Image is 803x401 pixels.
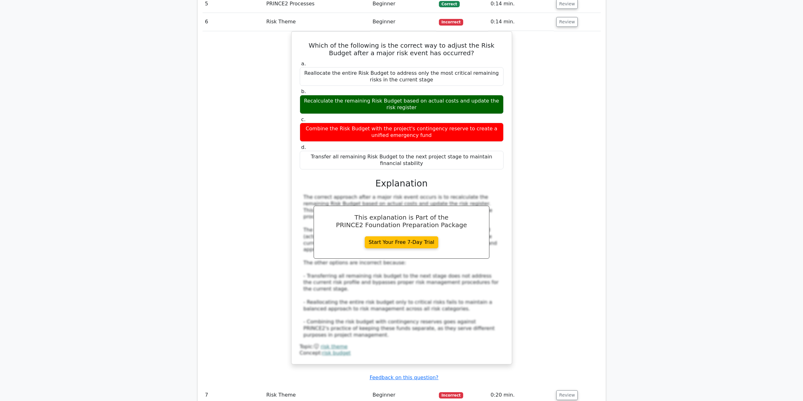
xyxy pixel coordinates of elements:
div: Reallocate the entire Risk Budget to address only the most critical remaining risks in the curren... [300,67,504,86]
button: Review [556,390,578,400]
span: c. [301,116,306,122]
td: 0:14 min. [488,13,554,31]
h5: Which of the following is the correct way to adjust the Risk Budget after a major risk event has ... [299,42,504,57]
a: risk theme [321,344,347,350]
span: Correct [439,1,459,7]
div: The correct approach after a major risk event occurs is to recalculate the remaining Risk Budget ... [304,194,500,339]
h3: Explanation [304,178,500,189]
span: a. [301,61,306,67]
td: Beginner [370,13,436,31]
a: Feedback on this question? [369,374,438,380]
div: Combine the Risk Budget with the project's contingency reserve to create a unified emergency fund [300,123,504,142]
a: Start Your Free 7-Day Trial [365,236,439,248]
td: 6 [203,13,264,31]
span: b. [301,88,306,94]
span: Incorrect [439,19,463,25]
span: Incorrect [439,392,463,398]
div: Concept: [300,350,504,357]
div: Recalculate the remaining Risk Budget based on actual costs and update the risk register [300,95,504,114]
div: Topic: [300,344,504,350]
div: Transfer all remaining Risk Budget to the next project stage to maintain financial stability [300,151,504,170]
span: d. [301,144,306,150]
button: Review [556,17,578,27]
td: Risk Theme [264,13,370,31]
a: risk budget [322,350,351,356]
